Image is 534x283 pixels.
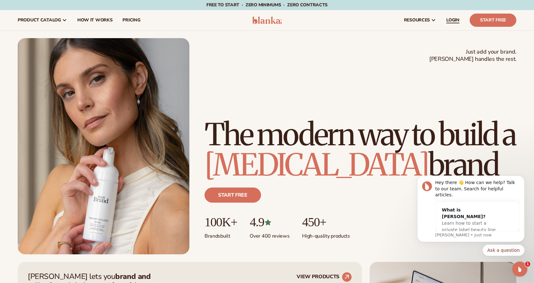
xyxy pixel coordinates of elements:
a: Start free [205,188,261,203]
img: Female holding tanning mousse. [18,38,189,254]
a: LOGIN [441,10,465,30]
p: Over 400 reviews [250,229,289,240]
span: resources [404,18,430,23]
span: How It Works [77,18,113,23]
span: Free to start · ZERO minimums · ZERO contracts [206,2,328,8]
h1: The modern way to build a brand [205,119,516,180]
span: pricing [122,18,140,23]
p: 4.9 [250,215,289,229]
a: VIEW PRODUCTS [297,272,352,282]
p: High-quality products [302,229,350,240]
iframe: Intercom notifications message [408,174,534,280]
span: Just add your brand. [PERSON_NAME] handles the rest. [429,48,516,63]
a: How It Works [72,10,118,30]
span: LOGIN [446,18,460,23]
iframe: Intercom live chat [512,262,527,277]
p: 100K+ [205,215,237,229]
img: logo [252,16,282,24]
a: product catalog [13,10,72,30]
span: [MEDICAL_DATA] [205,146,428,184]
a: Start Free [470,14,516,27]
span: 1 [525,262,530,267]
p: 450+ [302,215,350,229]
p: Brands built [205,229,237,240]
span: product catalog [18,18,61,23]
a: resources [399,10,441,30]
a: pricing [117,10,145,30]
